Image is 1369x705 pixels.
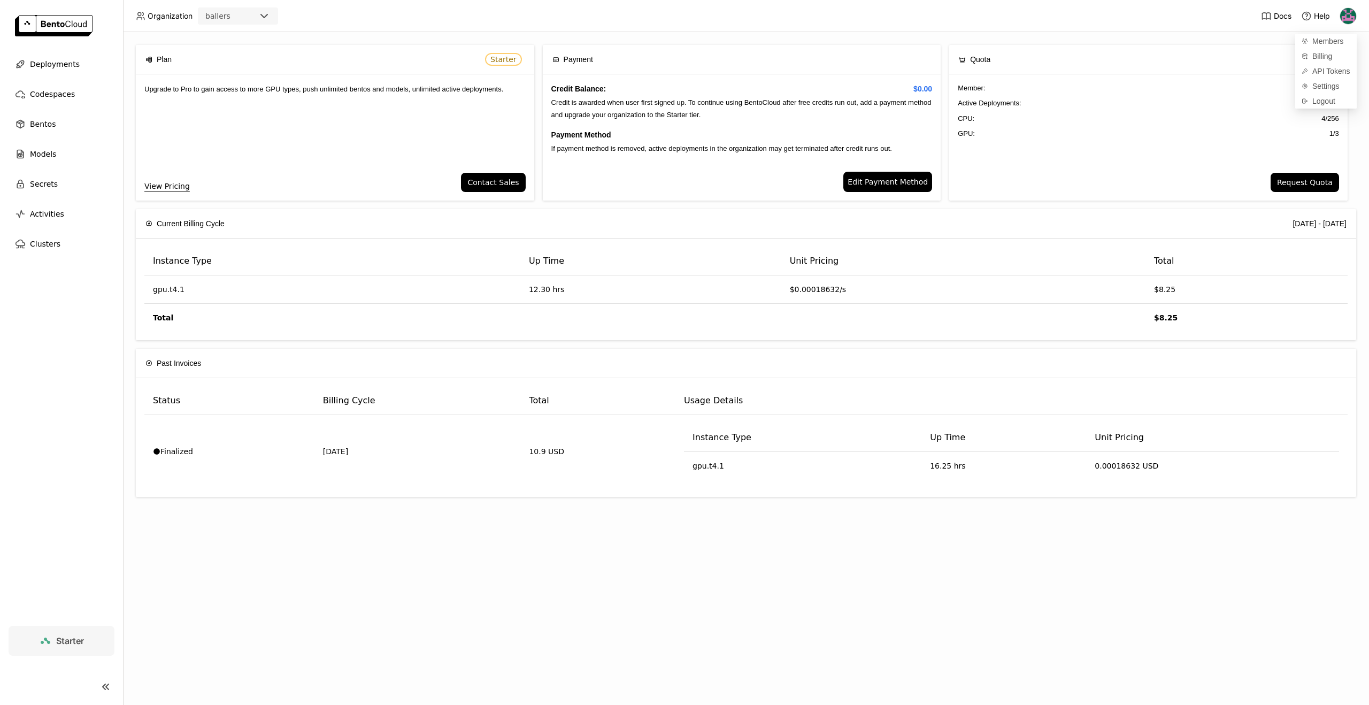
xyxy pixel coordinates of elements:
a: Settings [1295,79,1357,94]
h4: Payment Method [551,129,933,141]
strong: Total [153,313,173,322]
div: Finalized [153,446,306,457]
a: Billing [1295,49,1357,64]
span: Models [30,148,56,160]
td: $8.25 [1145,275,1348,304]
span: $0.00 [913,83,932,95]
strong: $8.25 [1154,313,1178,322]
th: Up Time [921,424,1086,452]
span: Secrets [30,178,58,190]
span: Edit Payment Method [848,176,928,188]
span: Credit is awarded when user first signed up. To continue using BentoCloud after free credits run ... [551,98,932,118]
button: Request Quota [1271,173,1339,192]
a: Clusters [9,233,114,255]
th: Total [520,387,675,415]
span: Payment [564,53,593,65]
th: Instance Type [684,424,921,452]
a: Deployments [9,53,114,75]
span: Members [1312,36,1343,46]
td: 12.30 hrs [520,275,781,304]
div: Help [1301,11,1330,21]
span: Deployments [30,58,80,71]
a: Activities [9,203,114,225]
th: Up Time [520,247,781,275]
th: Billing Cycle [314,387,521,415]
th: Unit Pricing [781,247,1145,275]
span: GPU: [958,128,975,139]
th: Status [144,387,314,415]
th: Instance Type [144,247,520,275]
img: Harsh Raj [1340,8,1356,24]
span: Organization [148,11,193,21]
span: Member : [958,83,985,94]
span: Starter [56,635,84,646]
span: 1 / 3 [1329,128,1339,139]
a: Members [1295,34,1357,49]
span: 4 / 256 [1321,113,1339,124]
span: Activities [30,208,64,220]
th: Usage Details [675,387,1348,415]
td: gpu.t4.1 [684,452,921,480]
a: Models [9,143,114,165]
span: Plan [157,53,172,65]
a: Docs [1261,11,1291,21]
a: API Tokens [1295,64,1357,79]
span: Clusters [30,237,60,250]
a: Codespaces [9,83,114,105]
span: Bentos [30,118,56,131]
td: gpu.t4.1 [144,275,520,304]
a: Secrets [9,173,114,195]
td: [DATE] [314,415,521,488]
span: Settings [1312,81,1340,91]
span: Docs [1274,11,1291,21]
span: Current Billing Cycle [157,218,225,229]
button: Contact Sales [461,173,525,192]
div: ballers [205,11,230,21]
span: Upgrade to Pro to gain access to more GPU types, push unlimited bentos and models, unlimited acti... [144,85,503,93]
span: API Tokens [1312,66,1350,76]
span: Logout [1312,96,1335,106]
a: Edit Payment Method [843,172,932,192]
input: Selected ballers. [232,11,233,22]
th: Unit Pricing [1086,424,1339,452]
td: 0.00018632 USD [1086,452,1339,480]
h4: Credit Balance: [551,83,933,95]
a: Starter [9,626,114,656]
span: If payment method is removed, active deployments in the organization may get terminated after cre... [551,144,892,152]
td: 10.9 USD [520,415,675,488]
span: Active Deployments : [958,98,1021,109]
div: Logout [1295,94,1357,109]
a: View Pricing [144,180,190,192]
span: Past Invoices [157,357,201,369]
span: Starter [490,55,517,64]
img: logo [15,15,93,36]
td: $0.00018632/s [781,275,1145,304]
span: Quota [970,53,990,65]
th: Total [1145,247,1348,275]
span: Codespaces [30,88,75,101]
span: Help [1314,11,1330,21]
span: Billing [1312,51,1332,61]
div: [DATE] - [DATE] [1293,218,1347,229]
a: Bentos [9,113,114,135]
td: 16.25 hrs [921,452,1086,480]
span: CPU: [958,113,974,124]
